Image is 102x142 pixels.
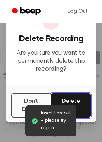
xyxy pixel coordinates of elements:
[11,49,91,73] p: Are you sure you want to permanently delete this recording?
[11,34,91,44] h3: Delete Recording
[61,3,95,20] a: Log Out
[11,93,51,118] button: Don't Delete
[41,110,71,132] span: Insert timeout - please try again
[51,93,91,118] button: Delete
[7,5,47,18] a: Beep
